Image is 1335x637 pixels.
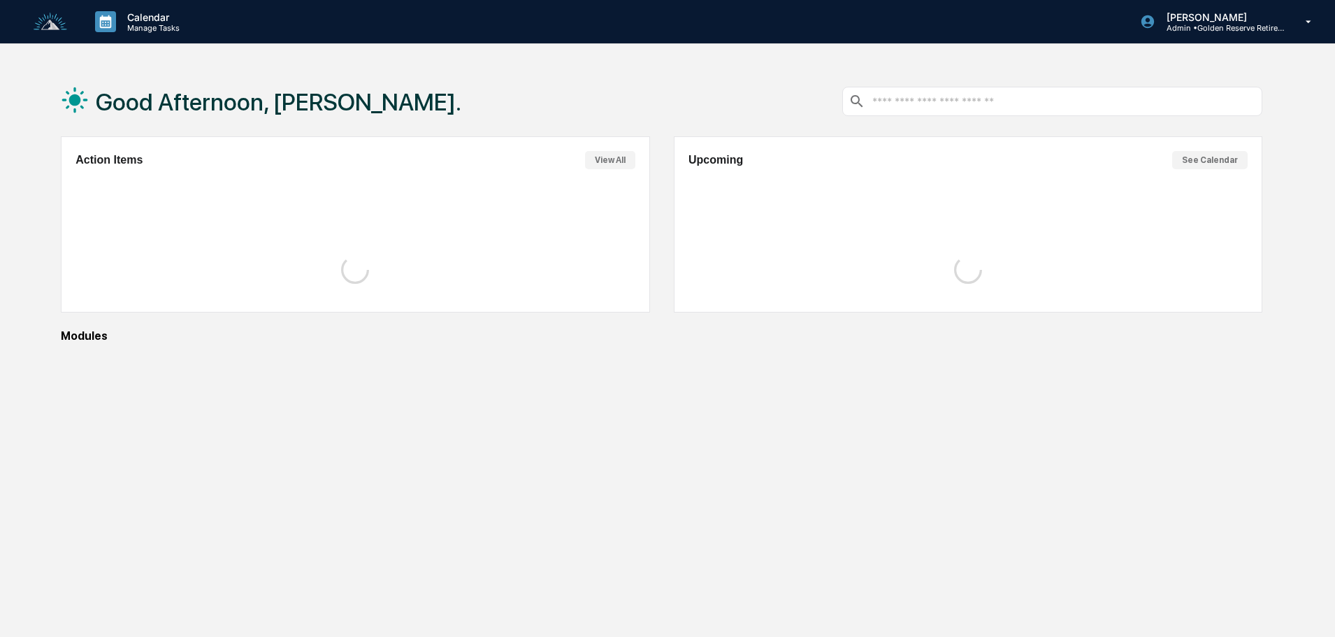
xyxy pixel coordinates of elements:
h1: Good Afternoon, [PERSON_NAME]. [96,88,461,116]
h2: Upcoming [688,154,743,166]
h2: Action Items [75,154,143,166]
img: logo [34,13,67,31]
button: See Calendar [1172,151,1248,169]
p: Manage Tasks [116,23,187,33]
button: View All [585,151,635,169]
p: [PERSON_NAME] [1155,11,1285,23]
p: Calendar [116,11,187,23]
div: Modules [61,329,1262,343]
p: Admin • Golden Reserve Retirement [1155,23,1285,33]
